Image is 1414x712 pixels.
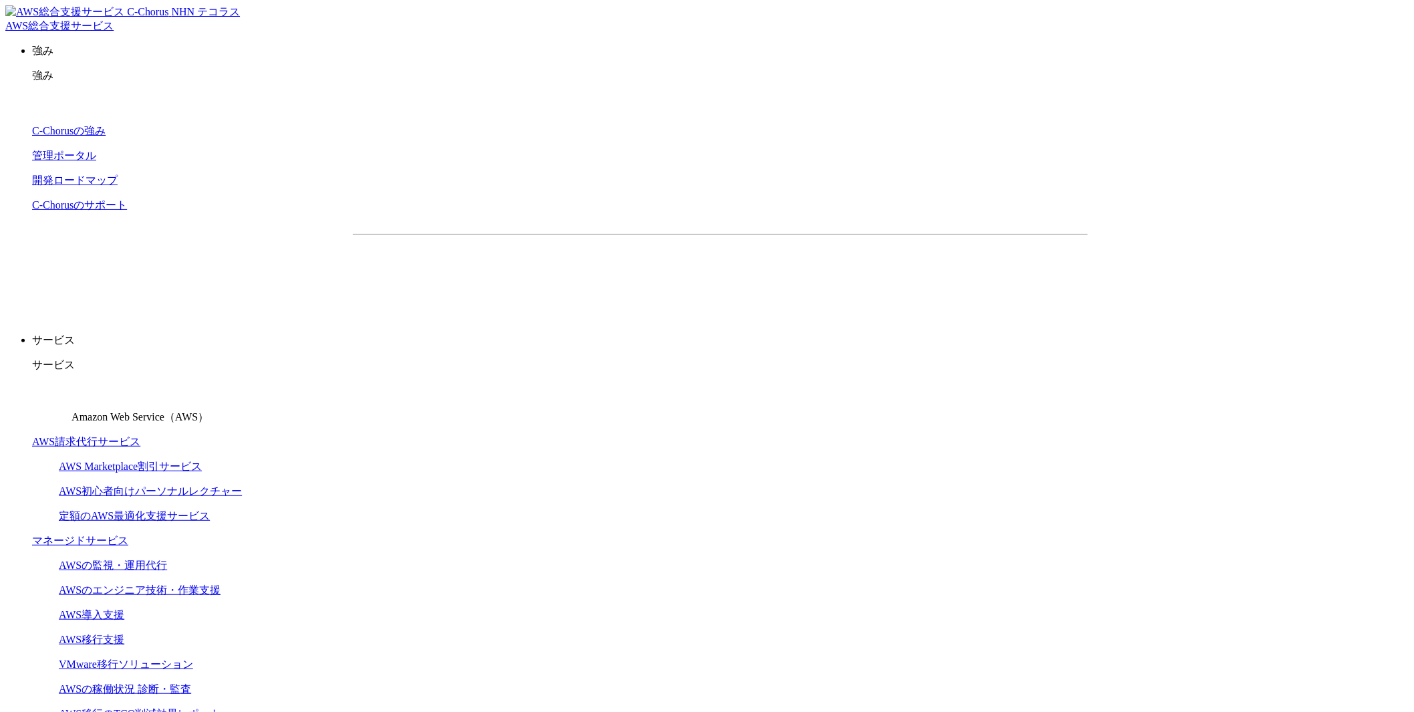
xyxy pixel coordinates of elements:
a: マネージドサービス [32,535,128,546]
a: C-Chorusの強み [32,125,106,136]
a: まずは相談する [727,256,942,289]
p: サービス [32,358,1409,372]
span: Amazon Web Service（AWS） [72,411,208,423]
a: AWS Marketplace割引サービス [59,461,202,472]
a: 定額のAWS最適化支援サービス [59,510,210,521]
a: 開発ロードマップ [32,174,118,186]
img: AWS総合支援サービス C-Chorus [5,5,169,19]
a: 資料を請求する [499,256,714,289]
a: AWSの稼働状況 診断・監査 [59,683,191,695]
a: AWSの監視・運用代行 [59,560,167,571]
a: AWS初心者向けパーソナルレクチャー [59,485,242,497]
a: C-Chorusのサポート [32,199,127,211]
p: 強み [32,69,1409,83]
a: AWS請求代行サービス [32,436,140,447]
a: 管理ポータル [32,150,96,161]
img: Amazon Web Service（AWS） [32,383,69,421]
p: 強み [32,44,1409,58]
p: サービス [32,334,1409,348]
a: AWS導入支援 [59,609,124,620]
a: AWSのエンジニア技術・作業支援 [59,584,221,596]
a: VMware移行ソリューション [59,659,193,670]
a: AWS移行支援 [59,634,124,645]
a: AWS総合支援サービス C-Chorus NHN テコラスAWS総合支援サービス [5,6,240,31]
